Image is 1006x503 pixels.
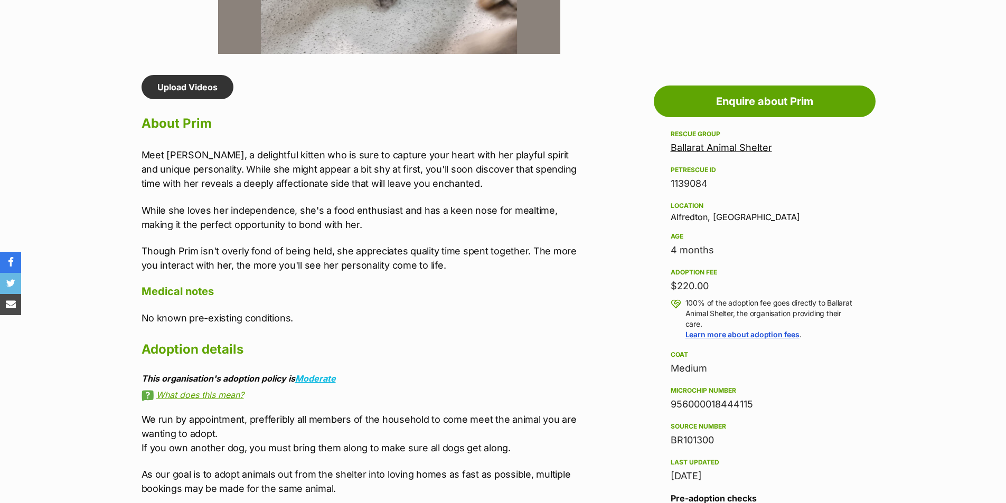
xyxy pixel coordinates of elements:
[671,243,859,258] div: 4 months
[671,469,859,483] div: [DATE]
[654,86,876,117] a: Enquire about Prim
[142,244,578,272] p: Though Prim isn't overly fond of being held, she appreciates quality time spent together. The mor...
[671,422,859,431] div: Source number
[142,112,578,135] h2: About Prim
[142,284,578,298] h4: Medical notes
[671,176,859,191] div: 1139084
[671,279,859,293] div: $220.00
[685,330,800,339] a: Learn more about adoption fees
[1,1,10,10] img: consumer-privacy-logo.png
[671,130,859,138] div: Rescue group
[671,268,859,277] div: Adoption fee
[142,467,578,496] p: As our goal is to adopt animals out from the shelter into loving homes as fast as possible, multi...
[142,203,578,232] p: While she loves her independence, she's a food enthusiast and has a keen nose for mealtime, makin...
[671,202,859,210] div: Location
[671,200,859,222] div: Alfredton, [GEOGRAPHIC_DATA]
[142,338,578,361] h2: Adoption details
[671,458,859,467] div: Last updated
[671,350,859,359] div: Coat
[142,148,578,191] p: Meet [PERSON_NAME], a delightful kitten who is sure to capture your heart with her playful spirit...
[671,142,772,153] a: Ballarat Animal Shelter
[295,373,336,384] a: Moderate
[142,311,578,325] p: No known pre-existing conditions.
[142,374,578,383] div: This organisation's adoption policy is
[685,298,859,340] p: 100% of the adoption fee goes directly to Ballarat Animal Shelter, the organisation providing the...
[142,390,578,400] a: What does this mean?
[142,75,233,99] a: Upload Videos
[671,397,859,412] div: 956000018444115
[671,386,859,395] div: Microchip number
[671,361,859,376] div: Medium
[142,412,578,455] p: We run by appointment, prefferibly all members of the household to come meet the animal you are w...
[671,433,859,448] div: BR101300
[671,232,859,241] div: Age
[671,166,859,174] div: PetRescue ID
